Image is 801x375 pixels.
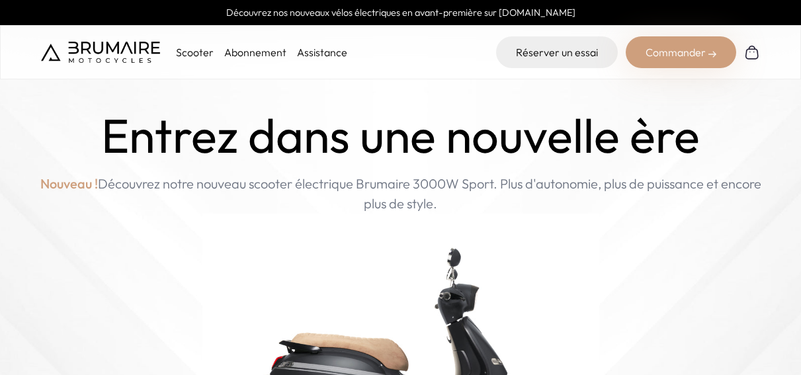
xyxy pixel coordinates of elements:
[496,36,618,68] a: Réserver un essai
[626,36,736,68] div: Commander
[41,42,160,63] img: Brumaire Motocycles
[40,174,98,194] span: Nouveau !
[176,44,214,60] p: Scooter
[101,108,700,163] h1: Entrez dans une nouvelle ère
[708,50,716,58] img: right-arrow-2.png
[297,46,347,59] a: Assistance
[224,46,286,59] a: Abonnement
[37,174,765,214] p: Découvrez notre nouveau scooter électrique Brumaire 3000W Sport. Plus d'autonomie, plus de puissa...
[744,44,760,60] img: Panier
